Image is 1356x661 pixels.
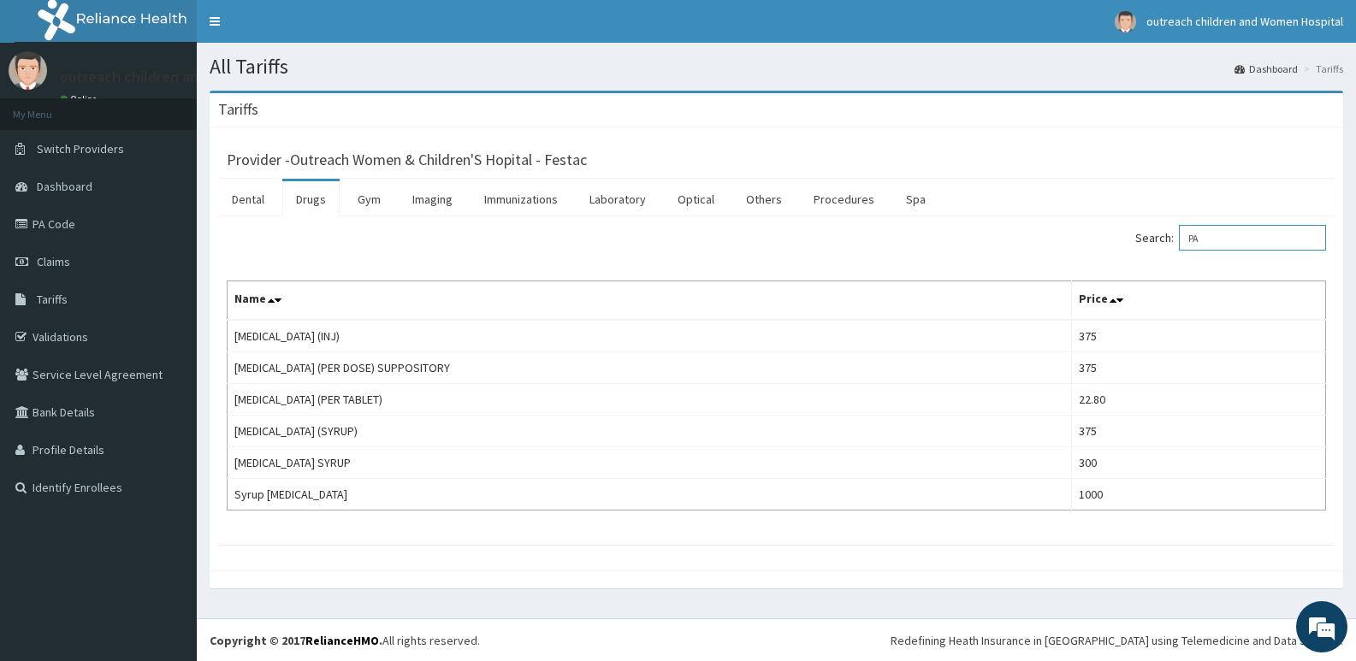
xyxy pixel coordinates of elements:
a: Dashboard [1235,62,1298,76]
a: Optical [664,181,728,217]
a: Laboratory [576,181,660,217]
a: Gym [344,181,394,217]
img: User Image [1115,11,1136,32]
span: We're online! [99,215,236,388]
td: 22.80 [1071,384,1325,416]
a: RelianceHMO [305,633,379,648]
td: 375 [1071,352,1325,384]
span: Claims [37,254,70,269]
img: d_794563401_company_1708531726252_794563401 [32,86,69,128]
a: Drugs [282,181,340,217]
span: Dashboard [37,179,92,194]
li: Tariffs [1300,62,1343,76]
a: Procedures [800,181,888,217]
label: Search: [1135,225,1326,251]
div: Chat with us now [89,96,287,118]
div: Redefining Heath Insurance in [GEOGRAPHIC_DATA] using Telemedicine and Data Science! [891,632,1343,649]
a: Imaging [399,181,466,217]
span: Tariffs [37,292,68,307]
th: Price [1071,281,1325,321]
a: Others [732,181,796,217]
h3: Tariffs [218,102,258,117]
a: Spa [892,181,939,217]
td: [MEDICAL_DATA] (SYRUP) [228,416,1072,447]
textarea: Type your message and hit 'Enter' [9,467,326,527]
span: Switch Providers [37,141,124,156]
td: 375 [1071,416,1325,447]
img: User Image [9,51,47,90]
td: [MEDICAL_DATA] (INJ) [228,320,1072,352]
div: Minimize live chat window [281,9,322,50]
td: 300 [1071,447,1325,479]
span: outreach children and Women Hospital [1146,14,1343,29]
td: [MEDICAL_DATA] (PER TABLET) [228,384,1072,416]
td: [MEDICAL_DATA] (PER DOSE) SUPPOSITORY [228,352,1072,384]
input: Search: [1179,225,1326,251]
a: Online [60,93,101,105]
td: 375 [1071,320,1325,352]
a: Immunizations [471,181,571,217]
p: outreach children and Women Hospital [60,69,320,85]
td: Syrup [MEDICAL_DATA] [228,479,1072,511]
h1: All Tariffs [210,56,1343,78]
td: 1000 [1071,479,1325,511]
th: Name [228,281,1072,321]
a: Dental [218,181,278,217]
strong: Copyright © 2017 . [210,633,382,648]
h3: Provider - Outreach Women & Children'S Hopital - Festac [227,152,587,168]
td: [MEDICAL_DATA] SYRUP [228,447,1072,479]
